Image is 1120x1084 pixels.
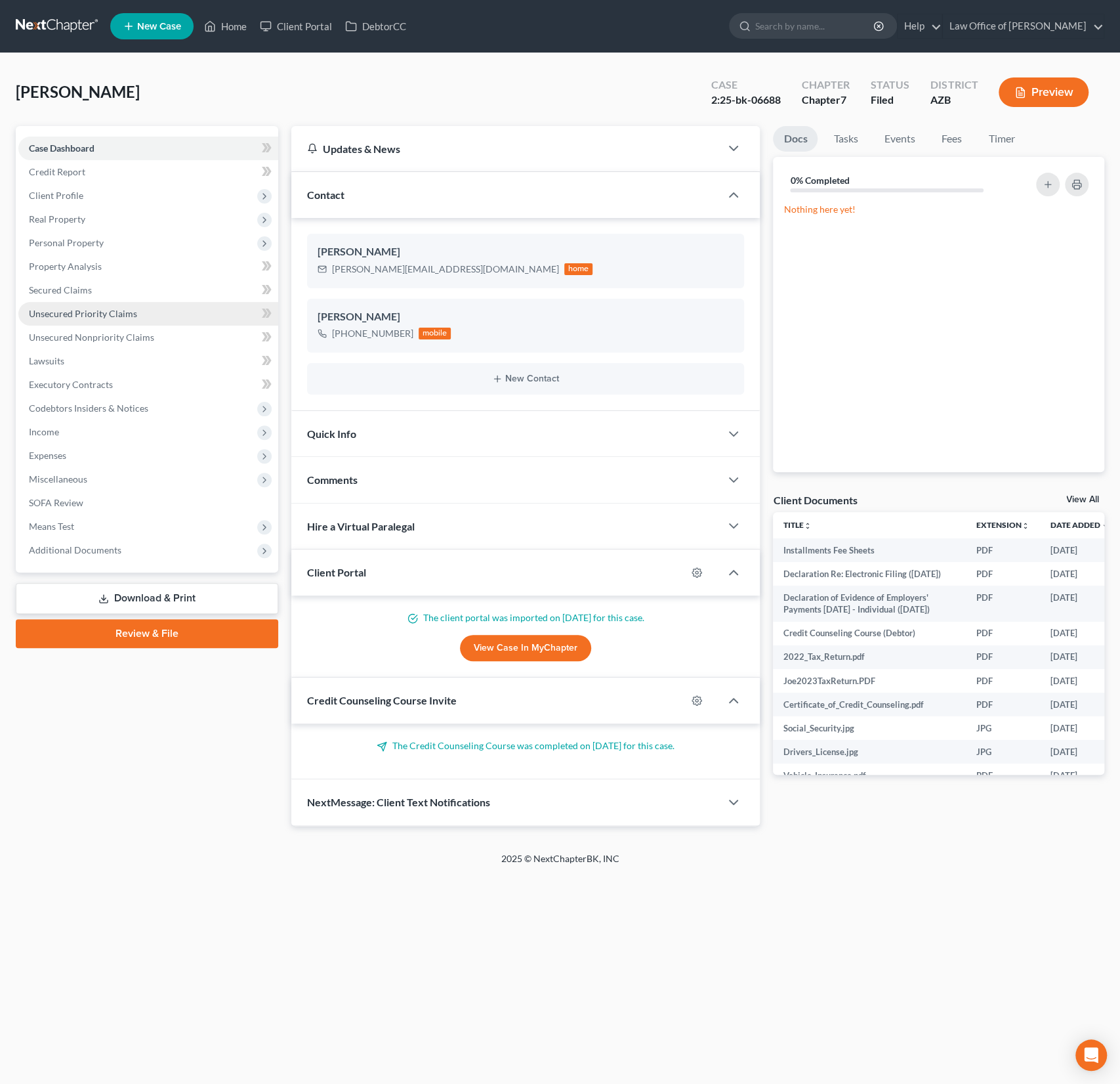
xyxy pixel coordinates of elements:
td: [DATE] [1040,716,1120,740]
td: Joe2023TaxReturn.PDF [773,669,966,693]
td: [DATE] [1040,669,1120,693]
a: Help [898,14,942,38]
button: Preview [999,77,1089,107]
span: Unsecured Nonpriority Claims [29,332,154,343]
td: JPG [966,716,1040,740]
span: Credit Report [29,166,85,177]
td: Credit Counseling Course (Debtor) [773,622,966,645]
span: New Case [137,22,181,32]
a: Lawsuits [18,349,278,373]
span: Lawsuits [29,355,64,366]
a: Fees [930,126,972,152]
i: unfold_more [1022,522,1029,530]
a: Credit Report [18,160,278,184]
div: Case [711,77,781,93]
td: Installments Fee Sheets [773,538,966,562]
span: Unsecured Priority Claims [29,308,137,319]
span: Means Test [29,521,74,532]
span: NextMessage: Client Text Notifications [307,796,490,808]
div: Open Intercom Messenger [1075,1039,1107,1071]
td: [DATE] [1040,740,1120,764]
td: [DATE] [1040,622,1120,645]
a: View Case in MyChapter [460,635,591,661]
a: Secured Claims [18,278,278,302]
div: 2:25-bk-06688 [711,93,781,108]
a: Client Portal [253,14,339,38]
span: Expenses [29,450,66,461]
span: Secured Claims [29,284,92,295]
div: [PERSON_NAME][EMAIL_ADDRESS][DOMAIN_NAME] [332,263,559,276]
div: District [930,77,978,93]
div: AZB [930,93,978,108]
td: Vehicle_Insurance.pdf [773,764,966,787]
span: [PERSON_NAME] [16,82,140,101]
a: Unsecured Priority Claims [18,302,278,326]
span: Client Portal [307,566,366,578]
span: Comments [307,473,358,486]
span: Hire a Virtual Paralegal [307,520,415,532]
td: [DATE] [1040,562,1120,586]
td: PDF [966,669,1040,693]
a: SOFA Review [18,491,278,515]
td: PDF [966,764,1040,787]
a: Docs [773,126,818,152]
p: The client portal was imported on [DATE] for this case. [307,611,745,624]
a: Titleunfold_more [783,520,812,530]
a: Timer [978,126,1025,152]
td: Declaration of Evidence of Employers' Payments [DATE] - Individual ([DATE]) [773,586,966,622]
span: Case Dashboard [29,142,94,154]
div: Updates & News [307,142,705,156]
span: SOFA Review [29,497,83,508]
span: Executory Contracts [29,379,113,390]
i: expand_more [1102,522,1110,530]
button: New Contact [318,374,734,384]
span: 7 [840,93,846,106]
span: Contact [307,188,344,201]
a: Unsecured Nonpriority Claims [18,326,278,349]
td: JPG [966,740,1040,764]
span: Real Property [29,213,85,225]
td: 2022_Tax_Return.pdf [773,645,966,669]
span: Additional Documents [29,544,121,555]
a: View All [1066,495,1099,504]
div: Chapter [802,77,850,93]
span: Property Analysis [29,261,102,272]
a: Tasks [823,126,868,152]
span: Income [29,426,59,437]
span: Miscellaneous [29,473,87,485]
span: Credit Counseling Course Invite [307,694,457,706]
span: Quick Info [307,427,356,440]
div: [PHONE_NUMBER] [332,327,413,340]
a: Download & Print [16,583,278,614]
a: Home [197,14,253,38]
div: [PERSON_NAME] [318,309,734,325]
span: Personal Property [29,237,104,248]
a: Law Office of [PERSON_NAME] [943,14,1104,38]
div: home [564,263,593,275]
div: [PERSON_NAME] [318,244,734,260]
a: DebtorCC [339,14,413,38]
a: Extensionunfold_more [976,520,1029,530]
td: [DATE] [1040,538,1120,562]
td: PDF [966,693,1040,716]
a: Property Analysis [18,255,278,278]
input: Search by name... [755,14,875,38]
a: Case Dashboard [18,137,278,160]
div: 2025 © NextChapterBK, INC [186,852,934,876]
td: PDF [966,645,1040,669]
a: Review & File [16,619,278,648]
p: Nothing here yet! [783,203,1094,216]
i: unfold_more [804,522,812,530]
td: [DATE] [1040,764,1120,787]
div: Chapter [802,93,850,108]
td: [DATE] [1040,645,1120,669]
a: Date Added expand_more [1050,520,1110,530]
td: Drivers_License.jpg [773,740,966,764]
div: Status [871,77,909,93]
td: Social_Security.jpg [773,716,966,740]
a: Executory Contracts [18,373,278,397]
td: PDF [966,538,1040,562]
td: PDF [966,586,1040,622]
td: PDF [966,622,1040,645]
div: Client Documents [773,493,857,507]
